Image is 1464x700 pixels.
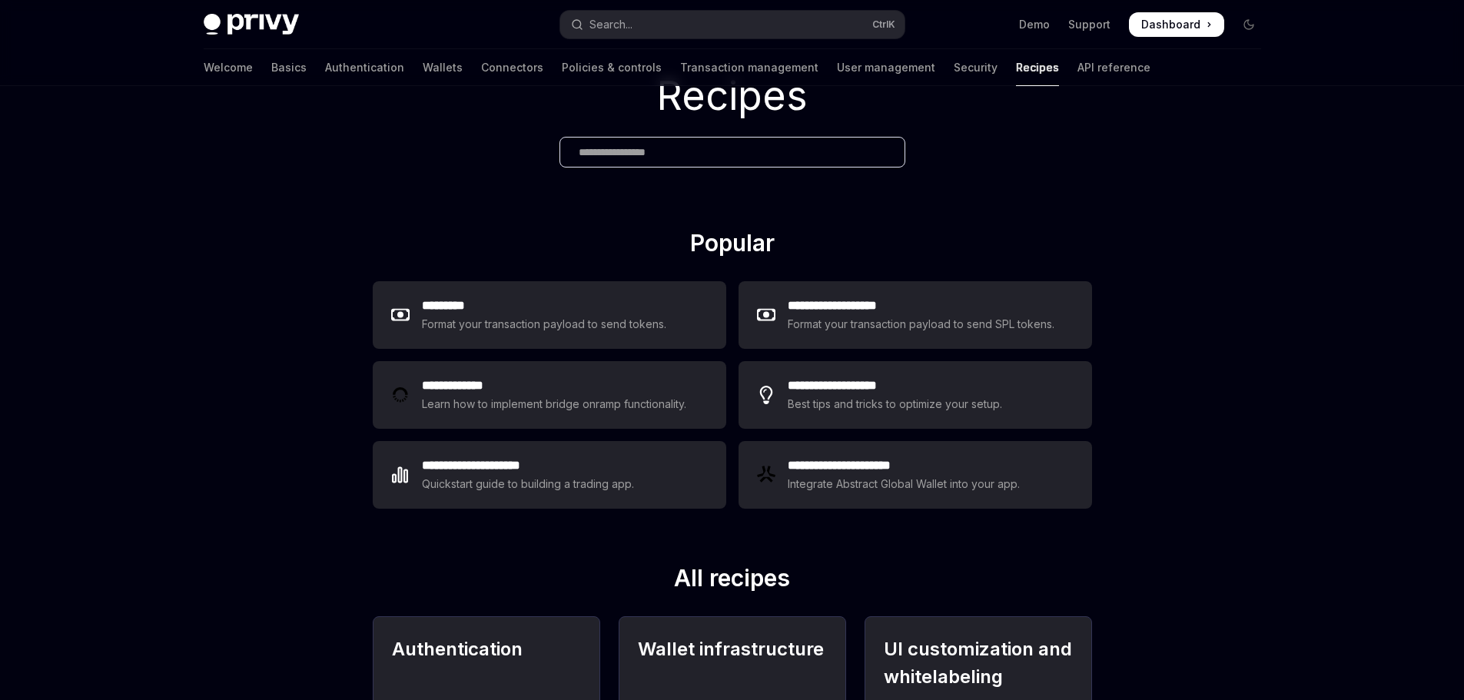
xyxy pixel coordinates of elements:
a: Wallets [423,49,463,86]
h2: Popular [373,229,1092,263]
h2: All recipes [373,564,1092,598]
button: Open search [560,11,905,38]
a: Basics [271,49,307,86]
a: Connectors [481,49,543,86]
a: Welcome [204,49,253,86]
a: Support [1068,17,1110,32]
h2: UI customization and whitelabeling [884,635,1073,691]
img: dark logo [204,14,299,35]
a: API reference [1077,49,1150,86]
div: Format your transaction payload to send tokens. [422,315,667,333]
div: Integrate Abstract Global Wallet into your app. [788,475,1021,493]
span: Dashboard [1141,17,1200,32]
div: Format your transaction payload to send SPL tokens. [788,315,1056,333]
a: Dashboard [1129,12,1224,37]
a: Policies & controls [562,49,662,86]
a: Demo [1019,17,1050,32]
h2: Wallet infrastructure [638,635,827,691]
a: Transaction management [680,49,818,86]
h2: Authentication [392,635,581,691]
a: **** **** ***Learn how to implement bridge onramp functionality. [373,361,726,429]
div: Search... [589,15,632,34]
a: Security [954,49,998,86]
a: Recipes [1016,49,1059,86]
span: Ctrl K [872,18,895,31]
button: Toggle dark mode [1237,12,1261,37]
a: Authentication [325,49,404,86]
div: Learn how to implement bridge onramp functionality. [422,395,691,413]
a: User management [837,49,935,86]
div: Best tips and tricks to optimize your setup. [788,395,1004,413]
div: Quickstart guide to building a trading app. [422,475,635,493]
a: **** ****Format your transaction payload to send tokens. [373,281,726,349]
